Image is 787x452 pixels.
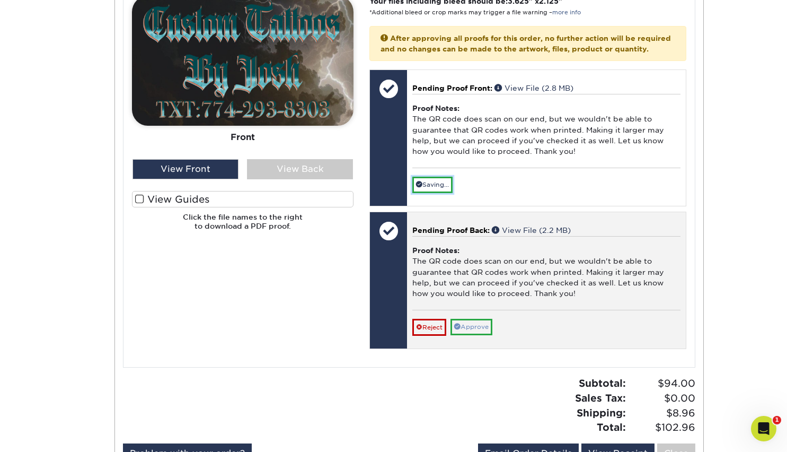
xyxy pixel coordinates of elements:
[751,416,776,441] iframe: Intercom live chat
[412,319,446,336] a: Reject
[773,416,781,424] span: 1
[575,392,626,404] strong: Sales Tax:
[629,376,695,391] span: $94.00
[629,420,695,435] span: $102.96
[494,84,573,92] a: View File (2.8 MB)
[577,407,626,419] strong: Shipping:
[132,159,238,179] div: View Front
[381,34,671,53] strong: After approving all proofs for this order, no further action will be required and no changes can ...
[629,391,695,406] span: $0.00
[579,377,626,389] strong: Subtotal:
[247,159,353,179] div: View Back
[492,226,571,234] a: View File (2.2 MB)
[132,125,353,149] div: Front
[552,9,581,16] a: more info
[412,104,459,112] strong: Proof Notes:
[629,406,695,421] span: $8.96
[412,84,492,92] span: Pending Proof Front:
[132,213,353,239] h6: Click the file names to the right to download a PDF proof.
[412,226,490,234] span: Pending Proof Back:
[412,177,453,193] a: Saving...
[132,191,353,207] label: View Guides
[369,9,581,16] small: *Additional bleed or crop marks may trigger a file warning –
[597,421,626,433] strong: Total:
[412,236,680,310] div: The QR code does scan on our end, but we wouldn't be able to guarantee that QR codes work when pr...
[412,246,459,255] strong: Proof Notes:
[412,94,680,168] div: The QR code does scan on our end, but we wouldn't be able to guarantee that QR codes work when pr...
[450,319,492,335] a: Approve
